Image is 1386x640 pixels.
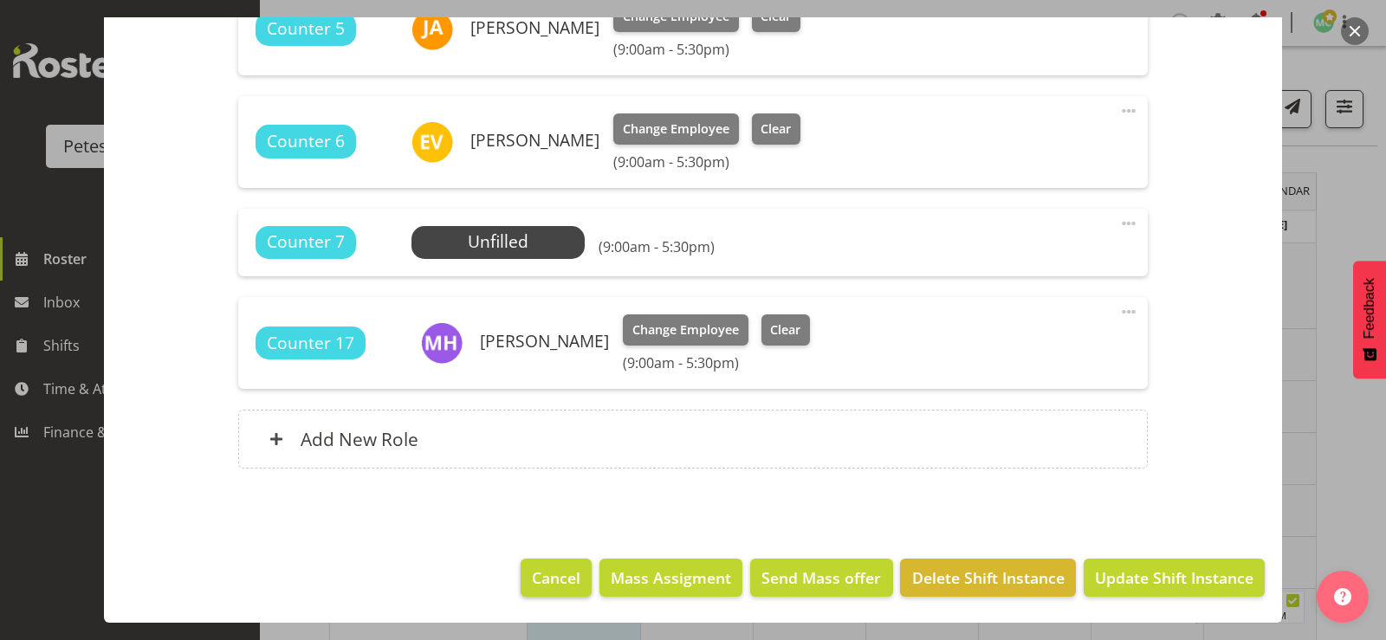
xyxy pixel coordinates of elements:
[480,332,609,351] h6: [PERSON_NAME]
[623,120,729,139] span: Change Employee
[1095,566,1253,589] span: Update Shift Instance
[752,113,801,145] button: Clear
[761,314,811,346] button: Clear
[770,320,800,339] span: Clear
[900,559,1075,597] button: Delete Shift Instance
[468,229,528,253] span: Unfilled
[1334,588,1351,605] img: help-xxl-2.png
[632,320,739,339] span: Change Employee
[599,238,715,255] h6: (9:00am - 5:30pm)
[532,566,580,589] span: Cancel
[1084,559,1265,597] button: Update Shift Instance
[761,566,881,589] span: Send Mass offer
[613,153,800,171] h6: (9:00am - 5:30pm)
[761,120,791,139] span: Clear
[1362,278,1377,339] span: Feedback
[411,121,453,163] img: eva-vailini10223.jpg
[599,559,742,597] button: Mass Assigment
[470,131,599,150] h6: [PERSON_NAME]
[613,113,739,145] button: Change Employee
[623,354,810,372] h6: (9:00am - 5:30pm)
[470,18,599,37] h6: [PERSON_NAME]
[301,428,418,450] h6: Add New Role
[912,566,1065,589] span: Delete Shift Instance
[267,331,354,356] span: Counter 17
[267,129,345,154] span: Counter 6
[611,566,731,589] span: Mass Assigment
[267,229,345,255] span: Counter 7
[411,9,453,50] img: jeseryl-armstrong10788.jpg
[750,559,892,597] button: Send Mass offer
[1353,261,1386,378] button: Feedback - Show survey
[521,559,592,597] button: Cancel
[421,322,463,364] img: mackenzie-halford4471.jpg
[623,314,748,346] button: Change Employee
[267,16,345,42] span: Counter 5
[613,41,800,58] h6: (9:00am - 5:30pm)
